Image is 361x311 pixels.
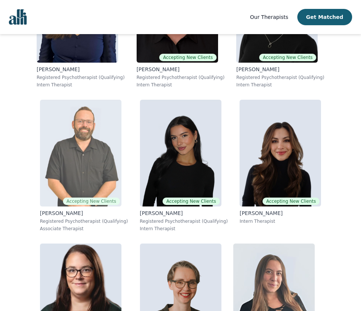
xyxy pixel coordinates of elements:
span: Accepting New Clients [63,198,120,205]
p: Intern Therapist [140,226,228,232]
img: Saba_Salemi [240,100,321,206]
img: Josh_Cadieux [40,100,121,206]
p: [PERSON_NAME] [236,66,324,73]
p: Intern Therapist [236,82,324,88]
p: [PERSON_NAME] [37,66,125,73]
p: Associate Therapist [40,226,128,232]
p: Registered Psychotherapist (Qualifying) [40,218,128,224]
p: Intern Therapist [240,218,321,224]
p: [PERSON_NAME] [40,209,128,217]
p: [PERSON_NAME] [137,66,225,73]
p: [PERSON_NAME] [240,209,321,217]
p: Registered Psychotherapist (Qualifying) [137,75,225,80]
p: [PERSON_NAME] [140,209,228,217]
img: alli logo [9,9,27,25]
span: Accepting New Clients [159,54,216,61]
span: Accepting New Clients [263,198,320,205]
p: Intern Therapist [37,82,125,88]
img: Alyssa_Tweedie [140,100,221,206]
span: Accepting New Clients [259,54,316,61]
a: Alyssa_TweedieAccepting New Clients[PERSON_NAME]Registered Psychotherapist (Qualifying)Intern The... [134,94,234,238]
a: Saba_SalemiAccepting New Clients[PERSON_NAME]Intern Therapist [234,94,327,238]
button: Get Matched [297,9,352,25]
span: Accepting New Clients [163,198,220,205]
a: Josh_CadieuxAccepting New Clients[PERSON_NAME]Registered Psychotherapist (Qualifying)Associate Th... [34,94,134,238]
a: Our Therapists [250,13,288,21]
p: Registered Psychotherapist (Qualifying) [37,75,125,80]
span: Our Therapists [250,14,288,20]
p: Intern Therapist [137,82,225,88]
p: Registered Psychotherapist (Qualifying) [140,218,228,224]
p: Registered Psychotherapist (Qualifying) [236,75,324,80]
